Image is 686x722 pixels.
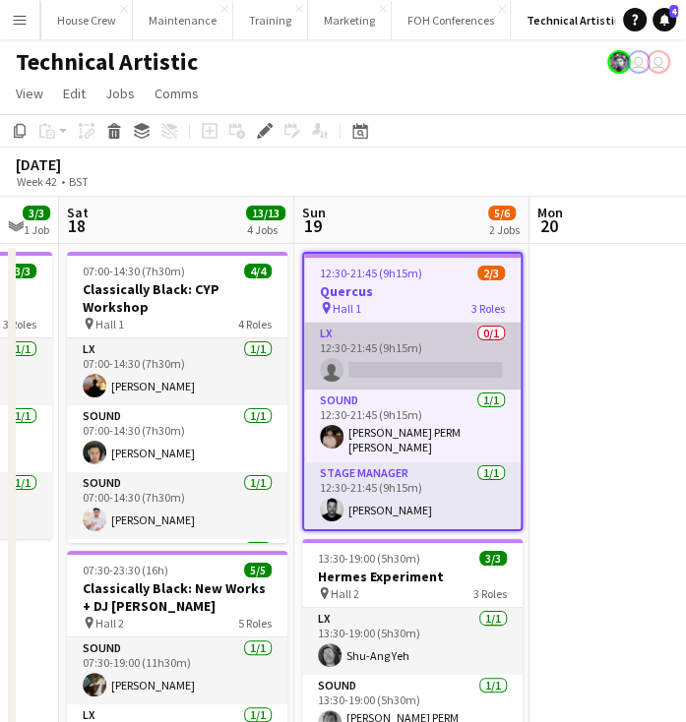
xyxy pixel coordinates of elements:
[302,608,523,675] app-card-role: LX1/113:30-19:00 (5h30m)Shu-Ang Yeh
[302,568,523,585] h3: Hermes Experiment
[16,47,198,77] h1: Technical Artistic
[246,206,285,220] span: 13/13
[477,266,505,280] span: 2/3
[392,1,511,39] button: FOH Conferences
[647,50,670,74] app-user-avatar: Liveforce Admin
[67,539,287,606] app-card-role: Stage Manager1/1
[105,85,135,102] span: Jobs
[473,586,507,601] span: 3 Roles
[67,280,287,316] h3: Classically Black: CYP Workshop
[534,214,563,237] span: 20
[83,563,168,577] span: 07:30-23:30 (16h)
[304,282,521,300] h3: Quercus
[24,222,49,237] div: 1 Job
[147,81,207,106] a: Comms
[333,301,361,316] span: Hall 1
[331,586,359,601] span: Hall 2
[244,264,272,278] span: 4/4
[67,405,287,472] app-card-role: Sound1/107:00-14:30 (7h30m)[PERSON_NAME]
[299,214,326,237] span: 19
[304,390,521,462] app-card-role: Sound1/112:30-21:45 (9h15m)[PERSON_NAME] PERM [PERSON_NAME]
[488,206,516,220] span: 5/6
[653,8,676,31] a: 4
[67,204,89,221] span: Sat
[97,81,143,106] a: Jobs
[133,1,233,39] button: Maintenance
[669,5,678,18] span: 4
[67,579,287,615] h3: Classically Black: New Works + DJ [PERSON_NAME]
[8,81,51,106] a: View
[302,252,523,531] app-job-card: 12:30-21:45 (9h15m)2/3Quercus Hall 13 RolesLX0/112:30-21:45 (9h15m) Sound1/112:30-21:45 (9h15m)[P...
[67,472,287,539] app-card-role: Sound1/107:00-14:30 (7h30m)[PERSON_NAME]
[12,174,61,189] span: Week 42
[302,204,326,221] span: Sun
[67,338,287,405] app-card-role: LX1/107:00-14:30 (7h30m)[PERSON_NAME]
[23,206,50,220] span: 3/3
[69,174,89,189] div: BST
[489,222,520,237] div: 2 Jobs
[41,1,133,39] button: House Crew
[16,154,134,174] div: [DATE]
[55,81,94,106] a: Edit
[95,616,124,631] span: Hall 2
[304,323,521,390] app-card-role: LX0/112:30-21:45 (9h15m)
[479,551,507,566] span: 3/3
[511,1,637,39] button: Technical Artistic
[233,1,308,39] button: Training
[244,563,272,577] span: 5/5
[64,214,89,237] span: 18
[537,204,563,221] span: Mon
[238,616,272,631] span: 5 Roles
[318,551,420,566] span: 13:30-19:00 (5h30m)
[83,264,185,278] span: 07:00-14:30 (7h30m)
[627,50,651,74] app-user-avatar: Sally PERM Pochciol
[320,266,422,280] span: 12:30-21:45 (9h15m)
[247,222,284,237] div: 4 Jobs
[607,50,631,74] app-user-avatar: Krisztian PERM Vass
[16,85,43,102] span: View
[67,637,287,704] app-card-role: Sound1/107:30-19:00 (11h30m)[PERSON_NAME]
[9,264,36,278] span: 3/3
[304,462,521,529] app-card-role: Stage Manager1/112:30-21:45 (9h15m)[PERSON_NAME]
[63,85,86,102] span: Edit
[95,317,124,331] span: Hall 1
[155,85,199,102] span: Comms
[238,317,272,331] span: 4 Roles
[471,301,505,316] span: 3 Roles
[3,317,36,331] span: 3 Roles
[308,1,392,39] button: Marketing
[67,252,287,543] app-job-card: 07:00-14:30 (7h30m)4/4Classically Black: CYP Workshop Hall 14 RolesLX1/107:00-14:30 (7h30m)[PERSO...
